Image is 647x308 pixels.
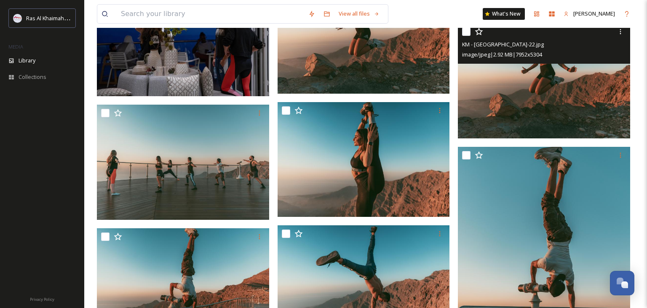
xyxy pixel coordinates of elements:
img: KM - Jebel Jais-22.jpg [458,23,630,138]
span: MEDIA [8,43,23,50]
img: Logo_RAKTDA_RGB-01.png [13,14,22,22]
img: KM - Jebel Jais-18.jpg [278,102,450,217]
span: Collections [19,73,46,81]
span: Privacy Policy [30,297,54,302]
span: KM - [GEOGRAPHIC_DATA]-22.jpg [462,41,544,48]
span: [PERSON_NAME] [573,10,615,17]
img: KM - Jebel Jais-29.jpg [97,105,269,220]
span: image/jpeg | 2.92 MB | 7952 x 5304 [462,51,542,58]
a: What's New [483,8,525,20]
a: Privacy Policy [30,294,54,304]
span: Library [19,57,35,65]
span: Ras Al Khaimah Tourism Development Authority [26,14,145,22]
button: Open Chat [610,271,634,295]
a: View all files [334,5,384,22]
input: Search your library [117,5,304,23]
a: [PERSON_NAME] [559,5,619,22]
